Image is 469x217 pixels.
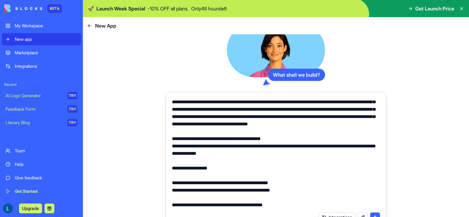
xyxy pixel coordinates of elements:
[15,63,77,69] div: Integrations
[2,82,81,87] span: Recent
[96,5,145,12] span: Launch Week Special
[2,158,81,170] a: Help
[88,5,94,12] span: 🚀
[2,20,81,32] a: My Workspace
[15,50,77,56] div: Marketplace
[4,4,62,13] a: BETA
[2,185,81,197] a: Get Started
[2,172,81,184] a: Give feedback
[2,145,81,157] a: Team
[415,5,454,12] span: Get Launch Price
[3,204,13,213] img: ACg8ocK0L_hWFomDfOpzv6-ZcB1PPVEOwsa2YQbKbu55BB8zpgeYkQ=s96-c
[2,89,81,102] a: AI Logo GeneratorTRY
[68,92,77,99] div: TRY
[15,148,77,154] div: Team
[2,60,81,72] a: Integrations
[15,188,77,194] div: Get Started
[6,120,63,126] div: Literary Blog
[68,105,77,113] div: TRY
[268,69,325,81] div: What shall we build?
[15,23,77,29] div: My Workspace
[15,161,77,167] div: Help
[68,119,77,126] div: TRY
[2,33,81,45] a: New app
[47,4,62,13] div: BETA
[95,22,116,29] span: New App
[191,5,227,12] p: Only 48 hours left
[2,47,81,59] a: Marketplace
[19,205,42,211] a: Upgrade
[2,103,81,115] a: Feedback FormTRY
[148,5,189,12] p: - 10 % OFF all plans.
[4,4,42,13] img: logo
[15,36,77,42] div: New app
[15,175,77,181] div: Give feedback
[2,116,81,129] a: Literary BlogTRY
[6,106,63,112] div: Feedback Form
[19,204,42,213] button: Upgrade
[6,93,63,99] div: AI Logo Generator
